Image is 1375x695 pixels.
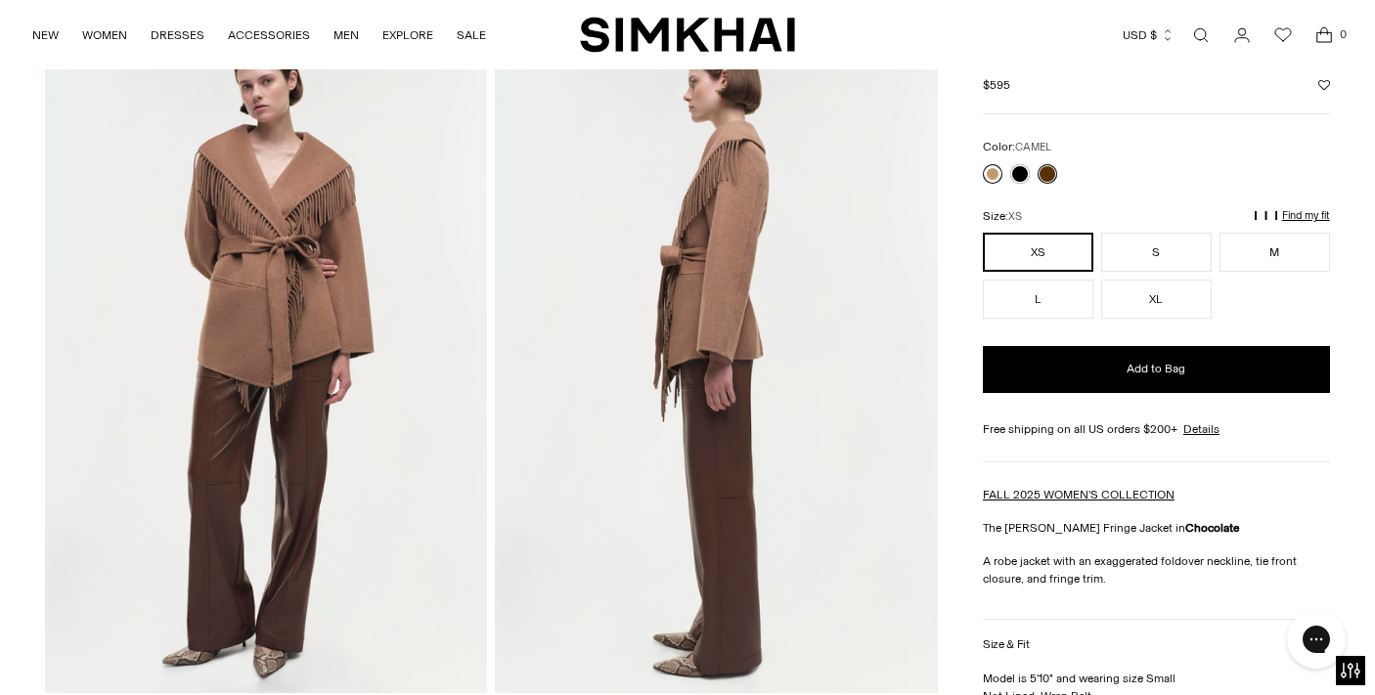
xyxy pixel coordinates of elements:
[983,488,1175,501] a: FALL 2025 WOMEN'S COLLECTION
[983,207,1022,226] label: Size:
[983,638,1030,651] h3: Size & Fit
[495,29,937,692] img: Rowen Jacket
[1220,233,1330,272] button: M
[983,280,1093,319] button: L
[32,14,59,57] a: NEW
[382,14,433,57] a: EXPLORE
[983,620,1330,670] button: Size & Fit
[1264,16,1303,55] a: Wishlist
[1305,16,1344,55] a: Open cart modal
[1183,420,1220,438] a: Details
[228,14,310,57] a: ACCESSORIES
[1015,141,1051,153] span: CAMEL
[457,14,486,57] a: SALE
[1181,16,1220,55] a: Open search modal
[333,14,359,57] a: MEN
[1101,280,1212,319] button: XL
[983,552,1330,587] p: A robe jacket with an exaggerated foldover neckline, tie front closure, and fringe trim.
[1222,16,1262,55] a: Go to the account page
[1123,14,1175,57] button: USD $
[983,519,1330,537] p: The [PERSON_NAME] Fringe Jacket in
[16,621,197,679] iframe: Sign Up via Text for Offers
[151,14,204,57] a: DRESSES
[1101,233,1212,272] button: S
[983,346,1330,393] button: Add to Bag
[983,233,1093,272] button: XS
[983,138,1051,156] label: Color:
[983,76,1010,94] span: $595
[82,14,127,57] a: WOMEN
[1127,361,1185,377] span: Add to Bag
[580,16,795,54] a: SIMKHAI
[983,420,1330,438] div: Free shipping on all US orders $200+
[1185,521,1240,535] strong: Chocolate
[1008,210,1022,223] span: XS
[1334,25,1352,43] span: 0
[45,29,487,692] img: Rowen Jacket
[1318,79,1330,91] button: Add to Wishlist
[1277,603,1355,675] iframe: Gorgias live chat messenger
